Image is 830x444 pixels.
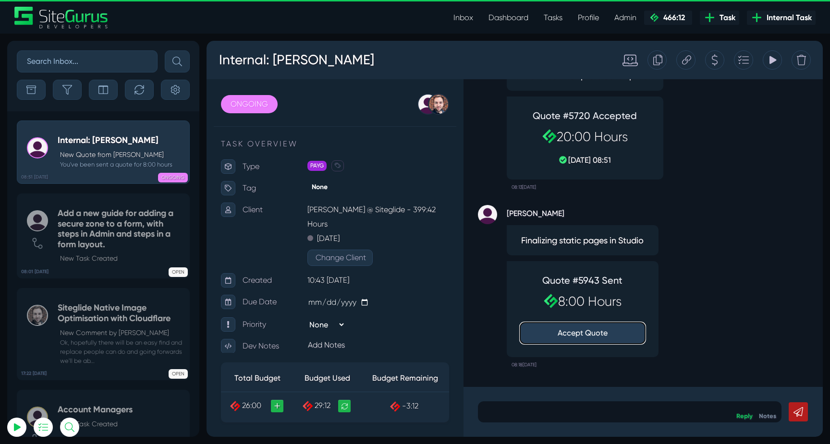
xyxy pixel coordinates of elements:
p: 10:43 [DATE] [101,232,243,247]
p: New Quote from [PERSON_NAME] [60,150,172,160]
strong: [PERSON_NAME] [300,164,452,179]
span: OPEN [169,267,188,277]
small: Ok, hopefully there will be an easy find and replace people can do and going forwards we'll be ab... [58,338,184,366]
a: Dashboard [481,8,536,27]
a: 466:12 [644,11,692,25]
p: [DATE] 08:51 [316,114,441,125]
button: Change Client [101,209,166,225]
div: Delete Task [585,10,604,29]
h2: 8:00 Hours [314,253,439,268]
a: + [64,359,77,372]
h5: Account Managers [58,405,133,415]
h5: Siteglide Native Image Optimisation with Cloudflare [58,303,184,324]
a: Admin [607,8,644,27]
a: Task [700,11,739,25]
h4: Quote #5720 Accepted [316,69,441,81]
div: Standard [406,12,431,27]
a: Recalculate Budget Used [132,359,144,372]
p: TASK OVERVIEW [14,97,243,109]
div: Add to Task Drawer [527,10,547,29]
a: Reply [530,372,546,379]
b: 08:51 [DATE] [21,174,48,181]
th: Total Budget [14,324,87,351]
h5: Internal: [PERSON_NAME] [58,135,172,146]
span: Task [716,12,735,24]
a: Internal Task [747,11,816,25]
span: ONGOING [158,173,188,182]
div: Duplicate this Task [441,10,460,29]
h2: 20:00 Hours [316,88,441,104]
p: Due Date [36,254,101,268]
p: Type [36,119,101,133]
a: Inbox [446,8,481,27]
span: OPEN [169,369,188,379]
a: Profile [570,8,607,27]
div: Add Notes [98,296,245,313]
input: Search Inbox... [17,50,158,72]
p: New Comment by [PERSON_NAME] [60,328,184,338]
p: [DATE] [110,191,133,205]
small: You've been sent a quote for 8:00 hours [58,160,172,169]
h4: Quote #5943 Sent [314,234,439,245]
div: Copy this Task URL [470,10,489,29]
p: Tag [36,140,101,155]
button: Accept Quote [314,282,439,303]
a: ONGOING [14,54,71,72]
span: PAYG [101,120,120,130]
span: None [101,141,125,151]
div: Create a Quote [499,10,518,29]
b: 17:22 [DATE] [21,370,47,377]
a: 08:01 [DATE] Add a new guide for adding a secure zone to a form, with steps in Admin and steps in... [17,193,190,278]
span: -3:12 [195,360,212,370]
p: New Task Created [60,253,184,264]
p: Created [36,232,101,247]
p: New Task Created [60,419,133,429]
p: Priority [36,276,101,291]
th: Budget Used [87,324,155,351]
h3: Internal: [PERSON_NAME] [12,7,168,32]
span: 26:00 [36,360,55,369]
small: 08:18[DATE] [305,316,330,332]
img: Sitegurus Logo [14,7,109,28]
h5: Add a new guide for adding a secure zone to a form, with steps in Admin and steps in a form layout. [58,208,184,250]
div: View Tracking Items [556,10,575,29]
p: Dev Notes [36,298,101,312]
th: Budget Remaining [155,324,243,351]
input: Email [31,113,137,134]
button: Log In [31,169,137,190]
span: 29:12 [108,360,124,369]
a: SiteGurus [14,7,109,28]
p: Client [36,162,101,176]
p: [PERSON_NAME] @ Siteglide - 399:42 Hours [101,162,243,191]
span: Internal Task [763,12,812,24]
a: Tasks [536,8,570,27]
a: 17:22 [DATE] Siteglide Native Image Optimisation with CloudflareNew Comment by [PERSON_NAME] Ok, ... [17,288,190,380]
small: 08:13[DATE] [305,139,330,154]
a: 08:51 [DATE] Internal: [PERSON_NAME]New Quote from [PERSON_NAME] You've been sent a quote for 8:0... [17,120,190,184]
span: 466:12 [659,13,685,22]
b: 08:01 [DATE] [21,268,49,276]
span: Finalizing static pages in Studio [309,193,443,206]
a: Notes [552,372,570,379]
